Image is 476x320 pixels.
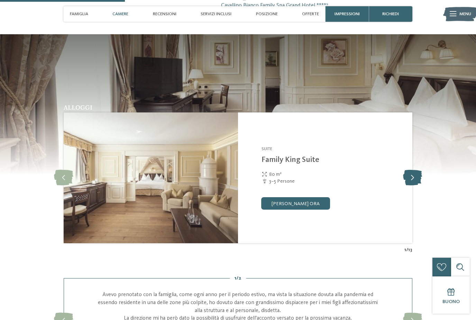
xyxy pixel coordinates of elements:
[112,11,128,17] span: Camere
[404,246,406,253] span: 1
[335,11,360,17] span: Impressioni
[236,275,238,282] span: /
[238,275,241,282] span: 2
[262,197,330,210] a: [PERSON_NAME] ora
[256,11,278,17] span: Posizione
[262,156,319,164] a: Family King Suite
[382,11,399,17] span: richiedi
[269,171,282,178] span: 80 m²
[262,147,272,151] span: Suite
[70,11,88,17] span: Famiglia
[235,275,236,282] span: 1
[408,246,412,253] span: 13
[64,112,238,243] img: Family King Suite
[269,178,295,185] span: 3–5 Persone
[432,276,470,314] a: Buono
[201,11,231,17] span: Servizi inclusi
[406,246,408,253] span: /
[302,11,319,17] span: Offerte
[221,2,412,10] span: Cavallino Bianco Family Spa Grand Hotel ****ˢ
[442,299,460,304] span: Buono
[64,103,92,111] span: Alloggi
[153,11,176,17] span: Recensioni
